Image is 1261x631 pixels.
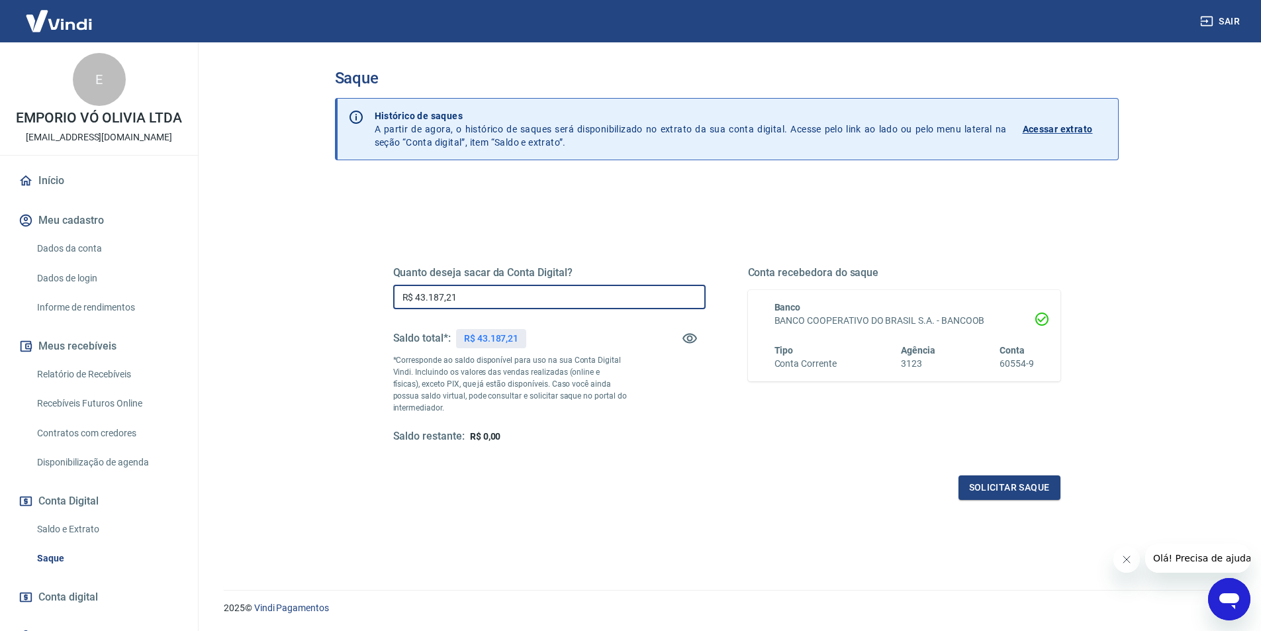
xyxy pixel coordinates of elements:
[958,475,1060,500] button: Solicitar saque
[1197,9,1245,34] button: Sair
[32,516,182,543] a: Saldo e Extrato
[16,1,102,41] img: Vindi
[1023,109,1107,149] a: Acessar extrato
[73,53,126,106] div: E
[16,487,182,516] button: Conta Digital
[32,545,182,572] a: Saque
[38,588,98,607] span: Conta digital
[1000,345,1025,356] span: Conta
[1113,546,1140,573] iframe: Fechar mensagem
[774,302,801,313] span: Banco
[375,109,1007,122] p: Histórico de saques
[224,601,1229,615] p: 2025 ©
[774,357,837,371] h6: Conta Corrente
[1208,578,1250,620] iframe: Botão para abrir a janela de mensagens
[1000,357,1034,371] h6: 60554-9
[393,430,465,444] h5: Saldo restante:
[393,354,628,414] p: *Corresponde ao saldo disponível para uso na sua Conta Digital Vindi. Incluindo os valores das ve...
[393,332,451,345] h5: Saldo total*:
[32,294,182,321] a: Informe de rendimentos
[16,206,182,235] button: Meu cadastro
[464,332,518,346] p: R$ 43.187,21
[470,431,501,442] span: R$ 0,00
[32,390,182,417] a: Recebíveis Futuros Online
[901,345,935,356] span: Agência
[32,235,182,262] a: Dados da conta
[375,109,1007,149] p: A partir de agora, o histórico de saques será disponibilizado no extrato da sua conta digital. Ac...
[16,583,182,612] a: Conta digital
[16,332,182,361] button: Meus recebíveis
[748,266,1060,279] h5: Conta recebedora do saque
[335,69,1119,87] h3: Saque
[393,266,706,279] h5: Quanto deseja sacar da Conta Digital?
[774,314,1034,328] h6: BANCO COOPERATIVO DO BRASIL S.A. - BANCOOB
[901,357,935,371] h6: 3123
[16,166,182,195] a: Início
[16,111,182,125] p: EMPORIO VÓ OLIVIA LTDA
[8,9,111,20] span: Olá! Precisa de ajuda?
[774,345,794,356] span: Tipo
[1145,544,1250,573] iframe: Mensagem da empresa
[32,361,182,388] a: Relatório de Recebíveis
[1023,122,1093,136] p: Acessar extrato
[254,603,329,613] a: Vindi Pagamentos
[32,449,182,476] a: Disponibilização de agenda
[32,420,182,447] a: Contratos com credores
[26,130,172,144] p: [EMAIL_ADDRESS][DOMAIN_NAME]
[32,265,182,292] a: Dados de login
